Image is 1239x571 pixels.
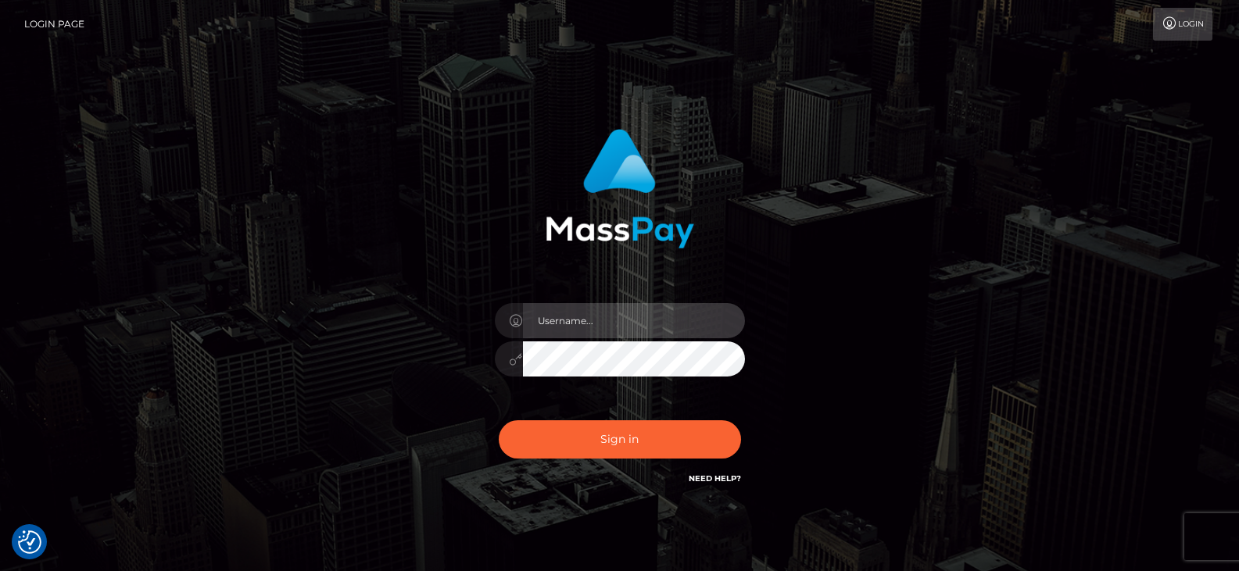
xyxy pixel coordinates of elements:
a: Login [1153,8,1212,41]
a: Login Page [24,8,84,41]
button: Sign in [499,420,741,459]
a: Need Help? [689,473,741,484]
img: Revisit consent button [18,530,41,554]
button: Consent Preferences [18,530,41,554]
input: Username... [523,303,745,338]
img: MassPay Login [546,129,694,248]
